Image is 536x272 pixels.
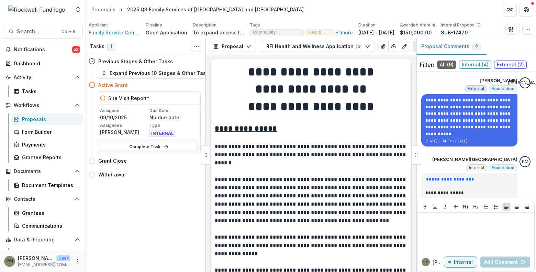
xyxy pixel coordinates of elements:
[441,203,449,211] button: Italicize
[494,61,527,69] span: External ( 2 )
[3,58,83,69] a: Dashboard
[492,203,500,211] button: Ordered List
[22,154,77,161] div: Grantee Reports
[89,29,140,36] a: Family Service Center of [GEOGRAPHIC_DATA] and [GEOGRAPHIC_DATA]
[22,88,77,95] div: Tasks
[100,122,148,129] p: Assignees
[108,95,149,102] h5: Site Visit Report*
[250,22,260,28] p: Tags
[8,6,65,14] img: Rockwell Fund logo
[358,22,376,28] p: Duration
[127,6,304,13] div: 2025 Q3 Family Services of [GEOGRAPHIC_DATA] and [GEOGRAPHIC_DATA]
[431,203,439,211] button: Underline
[11,126,83,138] a: Form Builder
[472,203,480,211] button: Heading 2
[73,3,83,17] button: Open entity switcher
[3,234,83,245] button: Open Data & Reporting
[14,237,72,243] span: Data & Reporting
[98,157,127,164] h4: Grant Close
[100,108,148,114] p: Assigned
[262,41,375,52] button: RFI Health and Wellness Application3
[91,6,115,13] div: Proposals
[60,28,77,35] div: Ctrl + K
[89,4,118,14] a: Proposals
[14,168,72,174] span: Documents
[3,194,83,205] button: Open Contacts
[14,47,72,53] span: Notifications
[437,61,456,69] span: All ( 6 )
[335,30,353,35] button: +1more
[459,61,491,69] span: Internal ( 4 )
[358,29,394,36] p: [DATE] - [DATE]
[149,114,198,121] p: No due date
[399,41,410,52] button: Edit as form
[98,171,126,178] h4: Withdrawal
[413,41,424,52] button: Plaintext view
[56,255,70,261] p: User
[209,41,256,52] button: Proposal
[193,29,244,36] p: To expand access to mental health counseling for residents of [GEOGRAPHIC_DATA]
[146,22,162,28] p: Pipeline
[253,30,301,35] span: Community Development Docket
[149,108,198,114] p: Due Date
[522,160,528,164] div: Patrick Moreno-Covington
[3,72,83,83] button: Open Activity
[191,41,202,52] button: Toggle View Cancelled Tasks
[3,25,83,39] button: Search...
[492,86,514,91] span: Foundation
[520,3,533,17] button: Get Help
[454,259,473,265] p: Internal
[503,3,517,17] button: Partners
[97,68,216,79] button: Expand Previous 10 Stages & Other Tasks
[308,30,331,35] span: Health Services
[425,139,513,144] p: [DATE] 2:04 PM • [DATE]
[441,22,481,28] p: Internal Proposal ID
[18,254,54,262] p: [PERSON_NAME][GEOGRAPHIC_DATA]
[7,259,13,263] div: Patrick Moreno-Covington
[98,81,128,89] h4: Active Grant
[11,179,83,191] a: Document Templates
[444,257,477,268] button: Internal
[73,257,81,265] button: More
[468,86,484,91] span: External
[22,209,77,217] div: Grantees
[14,60,77,67] div: Dashboard
[22,141,77,148] div: Payments
[72,46,80,53] span: 52
[480,77,517,84] p: [PERSON_NAME]
[11,220,83,231] a: Communications
[14,196,72,202] span: Contacts
[193,22,216,28] p: Description
[100,129,148,136] p: [PERSON_NAME]
[482,203,490,211] button: Bullet List
[11,248,83,259] a: Dashboard
[523,203,531,211] button: Align Right
[107,43,115,51] span: 1
[11,207,83,219] a: Grantees
[98,58,173,65] h4: Previous Stages & Other Tasks
[14,75,72,80] span: Activity
[461,203,470,211] button: Heading 1
[11,113,83,125] a: Proposals
[3,44,83,55] button: Notifications52
[469,165,484,170] span: Internal
[11,86,83,97] a: Tasks
[400,29,432,36] p: $150,000.00
[100,143,198,151] a: Complete Task
[502,203,511,211] button: Align Left
[513,203,521,211] button: Align Center
[146,29,187,36] p: Open Application
[89,4,306,14] nav: breadcrumb
[420,61,434,69] p: Filter:
[480,257,530,268] button: Add Comment
[423,260,428,264] div: Patrick Moreno-Covington
[11,139,83,150] a: Payments
[149,130,175,137] span: INTERNAL
[492,165,514,170] span: Foundation
[400,22,435,28] p: Awarded Amount
[90,44,104,50] h3: Tasks
[378,41,389,52] button: View Attached Files
[433,259,444,266] p: [PERSON_NAME]
[416,38,487,55] button: Proposal Comments
[89,22,108,28] p: Applicant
